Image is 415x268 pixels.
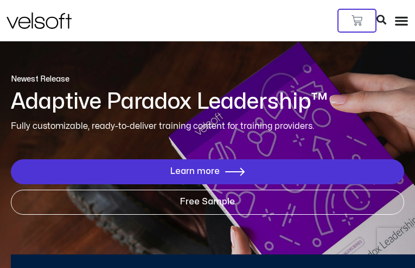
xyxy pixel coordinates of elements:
[11,190,404,215] a: Free Sample
[394,14,408,28] div: Menu Toggle
[170,167,220,177] span: Learn more
[11,90,404,114] h1: Adaptive Paradox Leadership™
[11,120,404,133] p: Fully customizable, ready-to-deliver training content for training providers.
[180,197,235,207] span: Free Sample
[7,13,72,29] img: Velsoft Training Materials
[11,74,404,85] p: Newest Release
[11,159,404,184] a: Learn more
